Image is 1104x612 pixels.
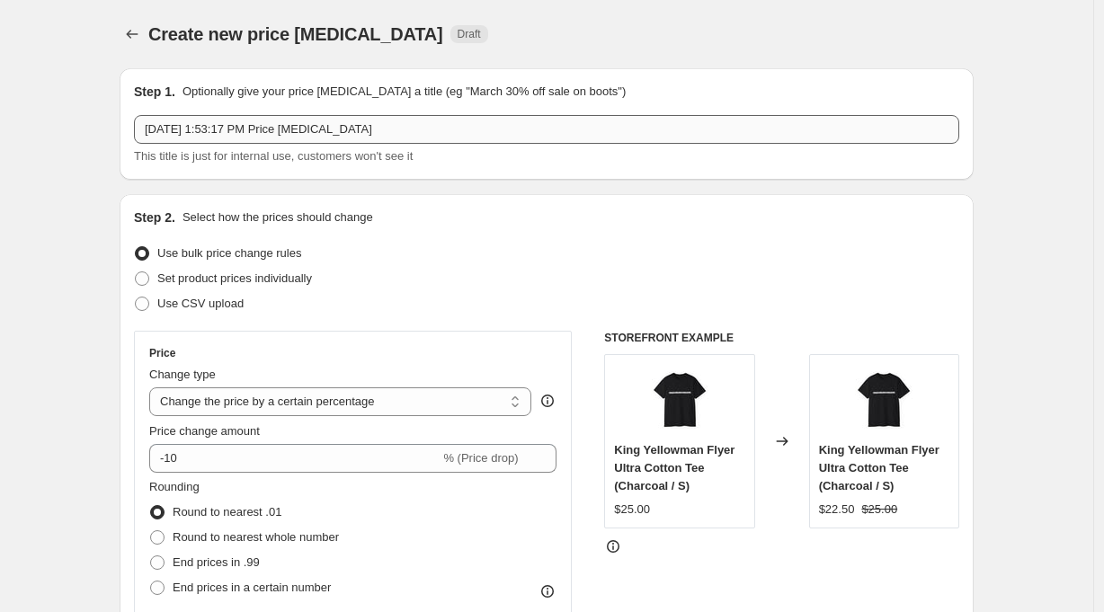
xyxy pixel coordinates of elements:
[148,24,443,44] span: Create new price [MEDICAL_DATA]
[149,368,216,381] span: Change type
[173,555,260,569] span: End prices in .99
[183,83,626,101] p: Optionally give your price [MEDICAL_DATA] a title (eg "March 30% off sale on boots")
[644,364,716,436] img: 6271479664139477511_2048_80x.jpg
[861,501,897,519] strike: $25.00
[157,246,301,260] span: Use bulk price change rules
[134,208,175,226] h2: Step 2.
[173,530,339,544] span: Round to nearest whole number
[614,501,650,519] div: $25.00
[614,443,735,492] span: King Yellowman Flyer Ultra Cotton Tee (Charcoal / S)
[458,27,481,41] span: Draft
[173,505,281,519] span: Round to nearest .01
[149,346,175,360] h3: Price
[149,444,440,473] input: -15
[157,297,244,310] span: Use CSV upload
[120,22,145,47] button: Price change jobs
[848,364,920,436] img: 6271479664139477511_2048_80x.jpg
[183,208,373,226] p: Select how the prices should change
[134,149,413,163] span: This title is just for internal use, customers won't see it
[149,424,260,438] span: Price change amount
[149,480,200,493] span: Rounding
[134,83,175,101] h2: Step 1.
[134,115,959,144] input: 30% off holiday sale
[539,392,556,410] div: help
[173,581,331,594] span: End prices in a certain number
[604,331,959,345] h6: STOREFRONT EXAMPLE
[157,271,312,285] span: Set product prices individually
[819,443,939,492] span: King Yellowman Flyer Ultra Cotton Tee (Charcoal / S)
[819,501,855,519] div: $22.50
[443,451,518,465] span: % (Price drop)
